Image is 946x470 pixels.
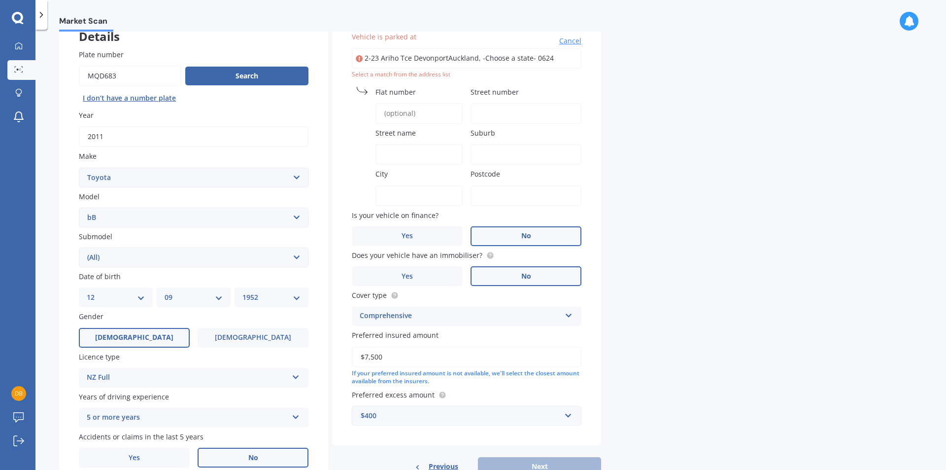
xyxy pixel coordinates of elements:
[59,16,113,30] span: Market Scan
[352,32,416,41] span: Vehicle is parked at
[79,352,120,362] span: Licence type
[352,251,482,260] span: Does your vehicle have an immobiliser?
[471,170,500,179] span: Postcode
[185,67,308,85] button: Search
[352,331,439,340] span: Preferred insured amount
[471,87,519,97] span: Street number
[352,390,435,399] span: Preferred excess amount
[79,110,94,120] span: Year
[352,290,387,300] span: Cover type
[79,232,112,241] span: Submodel
[79,432,203,441] span: Accidents or claims in the last 5 years
[79,392,169,401] span: Years of driving experience
[402,232,413,240] span: Yes
[521,272,531,281] span: No
[360,310,561,322] div: Comprehensive
[79,50,124,59] span: Plate number
[559,36,581,46] span: Cancel
[402,272,413,281] span: Yes
[215,333,291,342] span: [DEMOGRAPHIC_DATA]
[352,71,581,79] div: Select a match from the address list
[79,126,308,147] input: YYYY
[352,347,581,367] input: Enter amount
[87,372,288,384] div: NZ Full
[375,103,463,124] input: (optional)
[95,333,173,342] span: [DEMOGRAPHIC_DATA]
[11,386,26,401] img: fcf6423aadc2f84eed8a4b9e9fad288e
[79,90,180,106] button: I don’t have a number plate
[521,232,531,240] span: No
[79,192,100,201] span: Model
[79,272,121,281] span: Date of birth
[352,211,439,220] span: Is your vehicle on finance?
[471,128,495,138] span: Suburb
[129,454,140,462] span: Yes
[79,312,103,322] span: Gender
[248,454,258,462] span: No
[87,412,288,424] div: 5 or more years
[79,152,97,161] span: Make
[375,87,416,97] span: Flat number
[375,128,416,138] span: Street name
[352,369,581,386] div: If your preferred insured amount is not available, we'll select the closest amount available from...
[352,48,581,69] input: Enter address
[361,410,561,421] div: $400
[79,66,181,86] input: Enter plate number
[375,170,388,179] span: City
